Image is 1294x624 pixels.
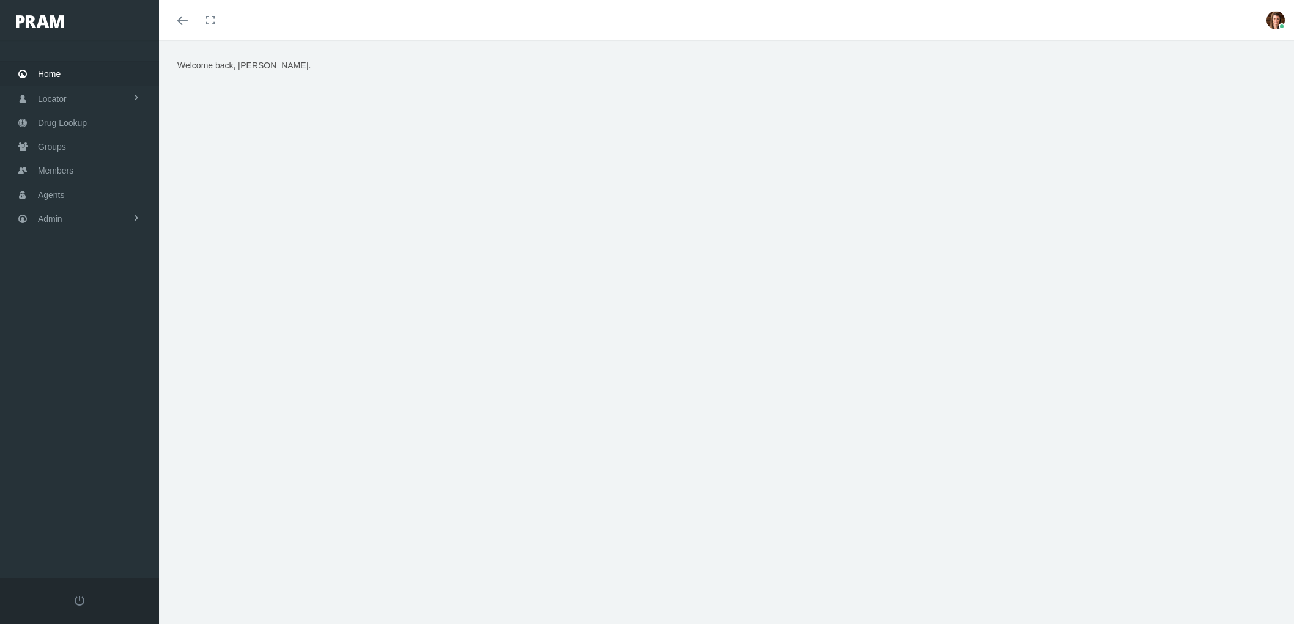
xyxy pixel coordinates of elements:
span: Agents [38,183,65,207]
img: S_Profile_Picture_677.PNG [1266,11,1285,29]
span: Admin [38,207,62,230]
span: Locator [38,87,67,111]
span: Members [38,159,73,182]
img: PRAM_20_x_78.png [16,15,64,28]
span: Drug Lookup [38,111,87,134]
span: Home [38,62,61,86]
span: Groups [38,135,66,158]
span: Welcome back, [PERSON_NAME]. [177,61,311,70]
